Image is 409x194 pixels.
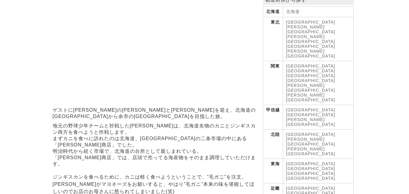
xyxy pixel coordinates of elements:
a: [GEOGRAPHIC_DATA] [286,78,335,83]
a: [GEOGRAPHIC_DATA] [286,97,335,102]
a: [PERSON_NAME][GEOGRAPHIC_DATA] [286,146,335,156]
th: 甲信越 [263,105,283,130]
a: [PERSON_NAME][GEOGRAPHIC_DATA] [286,137,335,146]
p: ゲストに[PERSON_NAME]の[PERSON_NAME]と[PERSON_NAME]を迎え、北海道の[GEOGRAPHIC_DATA]から余市の[GEOGRAPHIC_DATA]を目指した旅。 [53,107,260,120]
a: [GEOGRAPHIC_DATA] [286,166,335,171]
th: 北海道 [263,7,283,17]
a: [GEOGRAPHIC_DATA] [286,161,335,166]
a: [GEOGRAPHIC_DATA] [286,176,335,181]
a: [PERSON_NAME][GEOGRAPHIC_DATA] [286,25,335,34]
a: [PERSON_NAME][GEOGRAPHIC_DATA] [286,34,335,44]
a: [GEOGRAPHIC_DATA] [286,73,335,78]
th: 東海 [263,159,283,183]
th: 東北 [263,17,283,61]
a: [PERSON_NAME][GEOGRAPHIC_DATA] [286,49,335,58]
a: [GEOGRAPHIC_DATA] [286,107,335,112]
a: [GEOGRAPHIC_DATA] [286,20,335,25]
a: [GEOGRAPHIC_DATA] [286,44,335,49]
th: 関東 [263,61,283,105]
a: [GEOGRAPHIC_DATA] [286,186,335,191]
a: [GEOGRAPHIC_DATA] [286,132,335,137]
th: 北陸 [263,130,283,159]
a: [PERSON_NAME] [286,93,325,97]
a: [GEOGRAPHIC_DATA] [286,171,335,176]
a: [GEOGRAPHIC_DATA] [286,112,335,117]
section: 地元の野球少年チームと対戦した[PERSON_NAME]は、北海道名物のカニとジンギスカン両方を食べようと作戦します。 まずカニを食べに訪れたのは北海道、[GEOGRAPHIC_DATA]の二条... [53,123,260,167]
a: [PERSON_NAME][GEOGRAPHIC_DATA] [286,83,335,93]
a: [GEOGRAPHIC_DATA] [286,64,335,68]
a: 北海道 [286,9,300,14]
a: [GEOGRAPHIC_DATA] [286,68,335,73]
a: [PERSON_NAME][GEOGRAPHIC_DATA] [286,117,335,127]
